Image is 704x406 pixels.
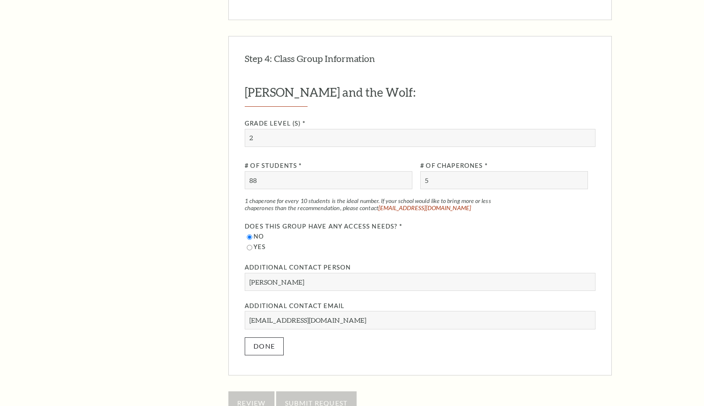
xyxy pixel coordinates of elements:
[245,231,595,242] label: No
[245,301,595,311] label: Additional Contact Email
[245,118,595,129] label: Grade Level (s) *
[245,161,412,171] label: # of Students *
[247,245,252,250] input: Yes
[245,52,375,65] h3: Step 4: Class Group Information
[378,204,471,211] a: [EMAIL_ADDRESS][DOMAIN_NAME]
[245,221,595,232] label: Does this group have any access needs? *
[245,242,595,252] label: Yes
[245,85,595,106] h2: [PERSON_NAME] and the Wolf:
[247,234,252,240] input: No
[245,197,517,211] p: 1 chaperone for every 10 students is the ideal number. If your school would like to bring more or...
[245,337,284,355] button: Done
[420,161,588,171] label: # of Chaperones *
[245,262,595,273] label: Additional Contact Person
